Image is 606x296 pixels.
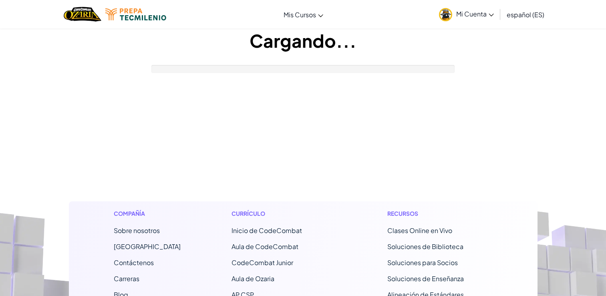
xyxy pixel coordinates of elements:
a: Soluciones de Biblioteca [387,242,463,251]
a: Carreras [114,274,139,283]
a: Mi Cuenta [435,2,498,27]
span: Mi Cuenta [456,10,494,18]
h1: Compañía [114,209,181,218]
img: Tecmilenio logo [105,8,166,20]
span: Inicio de CodeCombat [232,226,302,235]
span: Mis Cursos [284,10,316,19]
a: CodeCombat Junior [232,258,293,267]
a: [GEOGRAPHIC_DATA] [114,242,181,251]
a: Sobre nosotros [114,226,160,235]
img: Home [64,6,101,22]
h1: Currículo [232,209,337,218]
a: Clases Online en Vivo [387,226,452,235]
a: español (ES) [503,4,548,25]
span: Contáctenos [114,258,154,267]
img: avatar [439,8,452,21]
a: Soluciones para Socios [387,258,458,267]
span: español (ES) [507,10,544,19]
h1: Recursos [387,209,493,218]
a: Aula de CodeCombat [232,242,298,251]
a: Aula de Ozaria [232,274,274,283]
a: Soluciones de Enseñanza [387,274,464,283]
a: Mis Cursos [280,4,327,25]
a: Ozaria by CodeCombat logo [64,6,101,22]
